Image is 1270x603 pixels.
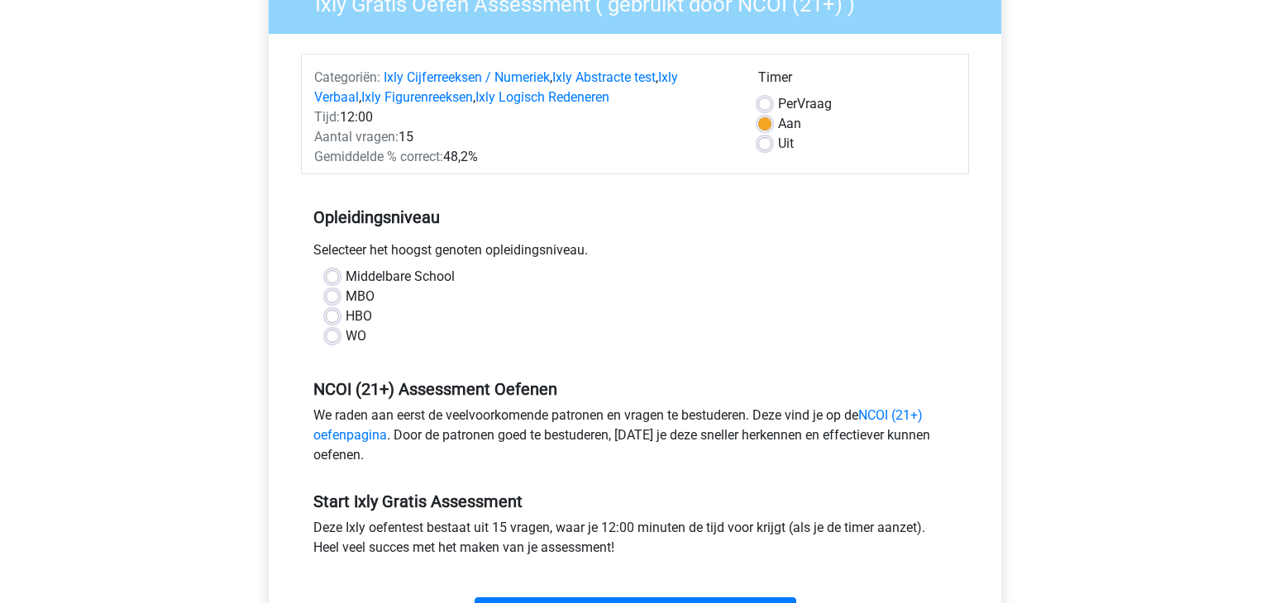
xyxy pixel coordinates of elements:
div: 12:00 [302,107,746,127]
label: WO [346,326,366,346]
div: Selecteer het hoogst genoten opleidingsniveau. [301,240,969,267]
h5: NCOI (21+) Assessment Oefenen [313,379,957,399]
span: Per [778,96,797,112]
span: Aantal vragen: [314,129,399,145]
span: Categoriën: [314,69,380,85]
span: Tijd: [314,109,340,125]
a: Ixly Figurenreeksen [361,89,473,105]
a: Ixly Logisch Redeneren [475,89,609,105]
a: Ixly Abstracte test [552,69,656,85]
div: 48,2% [302,147,746,167]
label: Vraag [778,94,832,114]
div: 15 [302,127,746,147]
label: Uit [778,134,794,154]
label: Aan [778,114,801,134]
h5: Opleidingsniveau [313,201,957,234]
div: Deze Ixly oefentest bestaat uit 15 vragen, waar je 12:00 minuten de tijd voor krijgt (als je de t... [301,518,969,564]
label: MBO [346,287,375,306]
label: Middelbare School [346,267,455,287]
div: , , , , [302,68,746,107]
div: We raden aan eerst de veelvoorkomende patronen en vragen te bestuderen. Deze vind je op de . Door... [301,406,969,472]
a: Ixly Cijferreeksen / Numeriek [384,69,550,85]
div: Timer [758,68,956,94]
h5: Start Ixly Gratis Assessment [313,491,957,511]
label: HBO [346,306,372,326]
span: Gemiddelde % correct: [314,149,443,164]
